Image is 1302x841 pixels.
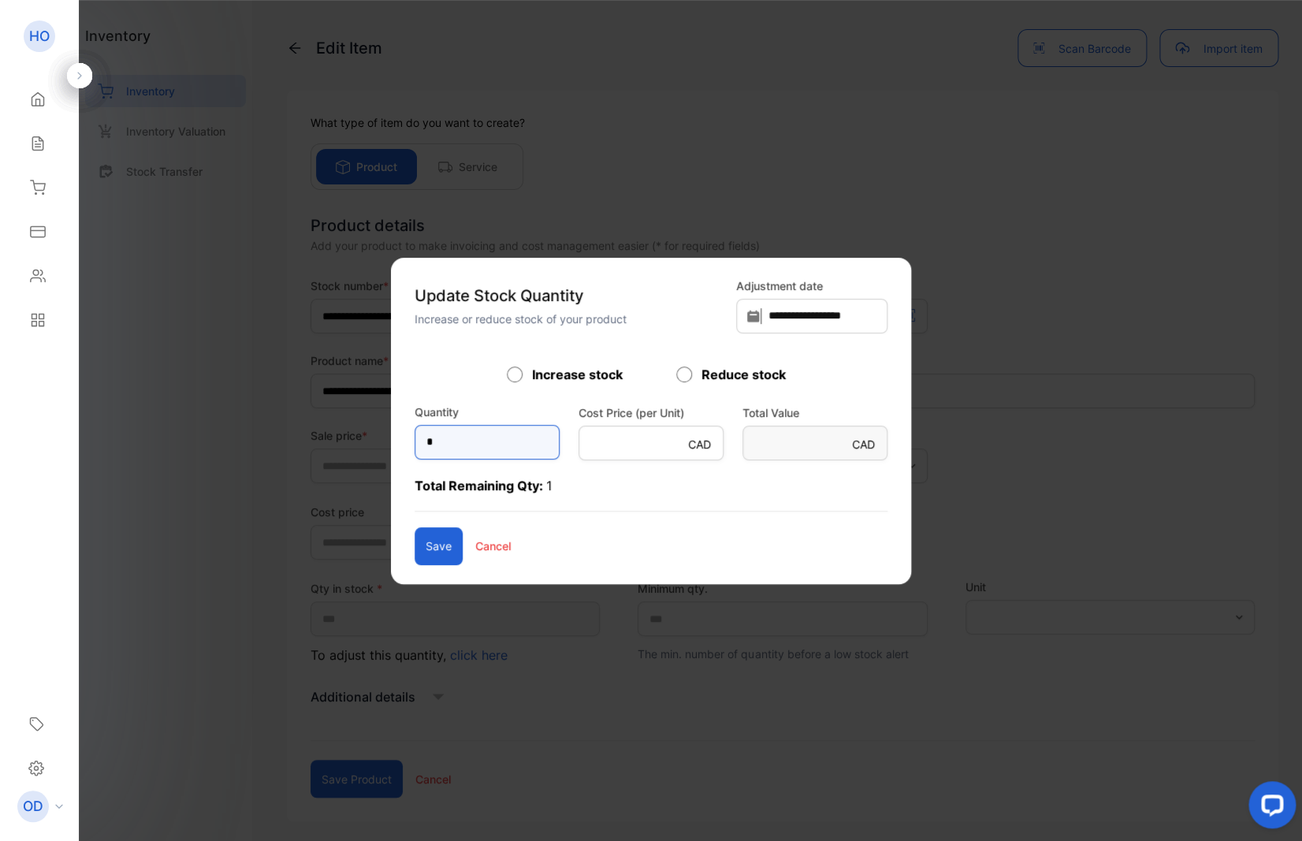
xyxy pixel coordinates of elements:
iframe: LiveChat chat widget [1236,775,1302,841]
button: Save [415,527,463,565]
label: Increase stock [532,365,623,384]
p: Cancel [475,538,511,554]
p: Total Remaining Qty: [415,476,887,512]
p: HO [29,26,50,47]
p: Increase or reduce stock of your product [415,311,727,327]
p: CAD [688,436,711,452]
label: Adjustment date [736,277,887,294]
label: Reduce stock [701,365,786,384]
p: OD [23,796,43,817]
label: Cost Price (per Unit) [578,404,724,421]
label: Total Value [742,404,887,421]
p: Update Stock Quantity [415,284,727,307]
label: Quantity [415,404,459,420]
p: CAD [852,436,875,452]
span: 1 [546,478,552,493]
